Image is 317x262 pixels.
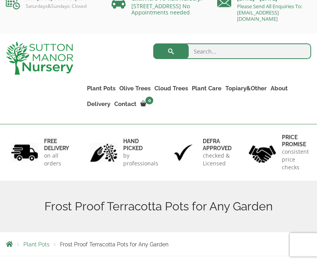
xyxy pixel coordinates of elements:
[85,83,117,94] a: Plant Pots
[6,3,100,9] p: Saturdays&Sundays: Closed
[138,99,156,109] a: 0
[237,3,302,22] a: Please Send All Enquiries To: [EMAIL_ADDRESS][DOMAIN_NAME]
[123,138,158,152] h6: hand picked
[6,241,311,247] nav: Breadcrumbs
[60,241,168,248] span: Frost Proof Terracotta Pots for Any Garden
[44,138,69,152] h6: FREE DELIVERY
[282,134,309,148] h6: Price promise
[6,199,311,214] h1: Frost Proof Terracotta Pots for Any Garden
[170,143,197,163] img: 3.jpg
[44,152,69,167] p: on all orders
[145,97,153,104] span: 0
[203,152,232,167] p: checked & Licensed
[112,99,138,109] a: Contact
[152,83,190,94] a: Cloud Trees
[6,41,73,75] img: logo
[269,83,290,94] a: About
[85,99,112,109] a: Delivery
[249,140,276,164] img: 4.jpg
[117,83,152,94] a: Olive Trees
[190,83,223,94] a: Plant Care
[11,143,38,163] img: 1.jpg
[131,2,190,16] a: [STREET_ADDRESS] No Appointments needed
[223,83,269,94] a: Topiary&Other
[23,241,50,248] a: Plant Pots
[203,138,232,152] h6: Defra approved
[90,143,117,163] img: 2.jpg
[123,152,158,167] p: by professionals
[282,148,309,171] p: consistent price checks
[153,43,311,59] input: Search...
